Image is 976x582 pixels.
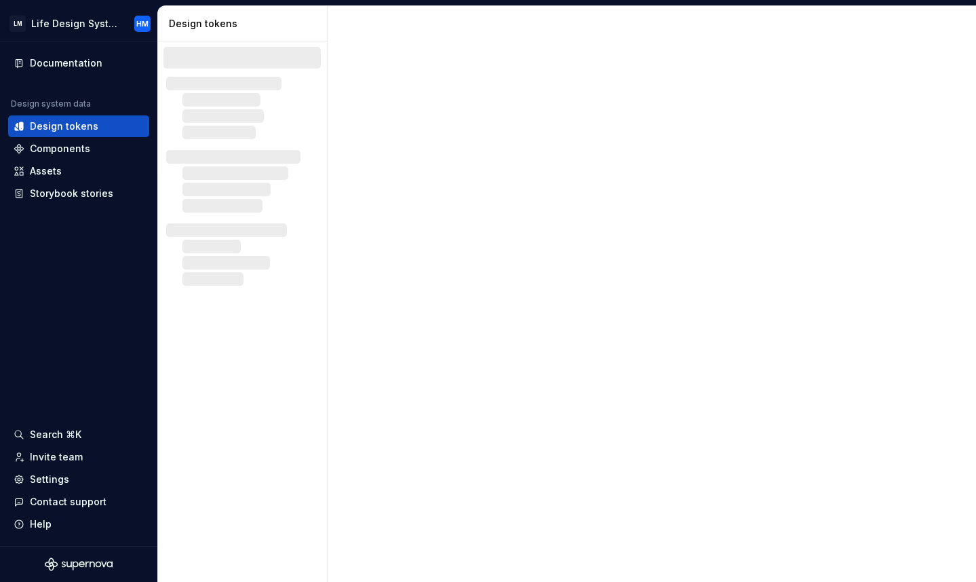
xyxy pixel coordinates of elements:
[8,183,149,204] a: Storybook stories
[30,142,90,156] div: Components
[169,17,321,31] div: Design tokens
[8,160,149,182] a: Assets
[8,424,149,445] button: Search ⌘K
[8,491,149,513] button: Contact support
[9,16,26,32] div: LM
[30,187,113,200] div: Storybook stories
[30,473,69,486] div: Settings
[30,120,98,133] div: Design tokens
[30,450,83,464] div: Invite team
[8,513,149,535] button: Help
[8,115,149,137] a: Design tokens
[8,446,149,468] a: Invite team
[8,469,149,490] a: Settings
[8,138,149,160] a: Components
[11,98,91,109] div: Design system data
[30,517,52,531] div: Help
[30,56,102,70] div: Documentation
[136,18,149,29] div: HM
[30,164,62,178] div: Assets
[8,52,149,74] a: Documentation
[3,9,155,38] button: LMLife Design SystemHM
[30,428,81,441] div: Search ⌘K
[31,17,118,31] div: Life Design System
[30,495,106,509] div: Contact support
[45,558,113,571] svg: Supernova Logo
